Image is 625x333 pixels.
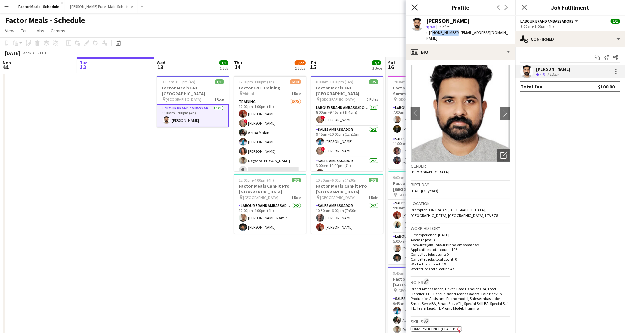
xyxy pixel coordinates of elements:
[411,65,510,162] img: Crew avatar or photo
[393,271,438,276] span: 9:45am-10:00pm (12h15m)
[411,266,510,271] p: Worked jobs total count: 47
[3,60,11,66] span: Mon
[430,24,435,29] span: 4.5
[388,200,460,233] app-card-role: Sales Ambassador2/29:00am-5:00pm (8h)[PERSON_NAME][DEMOGRAPHIC_DATA] [PERSON_NAME]
[411,262,510,266] p: Worked jobs count: 19
[162,79,196,84] span: 9:00am-1:00pm (4h)
[316,178,359,182] span: 10:30am-6:00pm (7h30m)
[21,50,37,55] span: Week 33
[311,202,383,234] app-card-role: Sales Ambassador2/210:30am-6:00pm (7h30m)[PERSON_NAME][PERSON_NAME]
[311,157,383,189] app-card-role: Sales Ambassador2/23:00pm-10:00pm (7h)[PERSON_NAME]
[398,288,433,293] span: [GEOGRAPHIC_DATA]
[540,72,545,77] span: 4.5
[13,0,65,13] button: Factor Meals - Schedule
[411,242,510,247] p: Favourite job: Labour Brand Ambassadors
[244,119,248,123] span: !
[290,79,301,84] span: 6/20
[243,91,254,96] span: Virtual
[292,178,301,182] span: 2/2
[292,195,301,200] span: 1 Role
[369,178,378,182] span: 2/2
[411,201,510,206] h3: Location
[520,19,574,24] span: Labour Brand Ambassadors
[215,97,224,102] span: 1 Role
[234,202,306,234] app-card-role: Labour Brand Ambassadors2/212:00pm-4:00pm (4h)[PERSON_NAME] Namin[PERSON_NAME]
[234,76,306,171] app-job-card: 12:00pm-1:00pm (1h)6/20Factor CNE Training Virtual1 RoleTraining6/2012:00pm-1:00pm (1h)[PERSON_NA...
[166,97,202,102] span: [GEOGRAPHIC_DATA]
[18,26,31,35] a: Edit
[515,31,625,47] div: Confirmed
[234,60,242,66] span: Thu
[51,28,65,34] span: Comms
[311,76,383,171] app-job-card: 8:00am-10:00pm (14h)5/5Factor Meals CNE [GEOGRAPHIC_DATA] [GEOGRAPHIC_DATA]3 RolesLabour Brand Am...
[497,149,510,162] div: Open photos pop-in
[388,276,460,288] h3: Factor Meals CNE [GEOGRAPHIC_DATA]
[426,18,469,24] div: [PERSON_NAME]
[79,63,87,71] span: 12
[411,170,449,174] span: [DEMOGRAPHIC_DATA]
[21,28,28,34] span: Edit
[157,60,165,66] span: Wed
[411,318,510,325] h3: Skills
[5,16,85,25] h1: Factor Meals - Schedule
[411,233,510,237] p: First experience: [DATE]
[220,66,228,71] div: 1 Job
[393,79,429,84] span: 7:00am-7:00pm (12h)
[520,19,579,24] button: Labour Brand Ambassadors
[406,44,515,60] div: Bio
[388,85,460,97] h3: Factor Meals Taste of Manila Summer Food and Music Festival [GEOGRAPHIC_DATA]
[295,66,305,71] div: 2 Jobs
[243,195,279,200] span: [GEOGRAPHIC_DATA]
[388,181,460,192] h3: Factor Meals CanFit Pro [GEOGRAPHIC_DATA]
[387,63,395,71] span: 16
[411,257,510,262] p: Cancelled jobs total count: 0
[611,19,620,24] span: 1/1
[320,195,356,200] span: [GEOGRAPHIC_DATA]
[411,207,498,218] span: Brampton, ON L7A 3Z8, [GEOGRAPHIC_DATA], [GEOGRAPHIC_DATA], [GEOGRAPHIC_DATA], L7A 3Z8
[311,174,383,234] div: 10:30am-6:00pm (7h30m)2/2Factor Meals CanFit Pro [GEOGRAPHIC_DATA] [GEOGRAPHIC_DATA]1 RoleSales A...
[316,79,354,84] span: 8:00am-10:00pm (14h)
[157,76,229,127] div: 9:00am-1:00pm (4h)1/1Factor Meals CNE [GEOGRAPHIC_DATA] [GEOGRAPHIC_DATA]1 RoleLabour Brand Ambas...
[372,66,382,71] div: 2 Jobs
[436,24,451,29] span: 34.8km
[411,286,509,311] span: Brand Ambassador , Driver, Food Handler's BA, Food Handler's TL, Labour Brand Ambassadors , Paid ...
[406,3,515,12] h3: Profile
[234,183,306,195] h3: Factor Meals CanFit Pro [GEOGRAPHIC_DATA]
[157,104,229,127] app-card-role: Labour Brand Ambassadors1/19:00am-1:00pm (4h)[PERSON_NAME]
[295,60,306,65] span: 8/22
[411,182,510,188] h3: Birthday
[388,171,460,264] app-job-card: 9:00am-9:00pm (12h)4/4Factor Meals CanFit Pro [GEOGRAPHIC_DATA] [GEOGRAPHIC_DATA]2 RolesSales Amb...
[411,163,510,169] h3: Gender
[393,175,429,180] span: 9:00am-9:00pm (12h)
[311,104,383,126] app-card-role: Labour Brand Ambassadors1/18:00am-9:45am (1h45m)![PERSON_NAME]
[5,28,14,34] span: View
[234,85,306,91] h3: Factor CNE Training
[515,3,625,12] h3: Job Fulfilment
[292,91,301,96] span: 1 Role
[311,60,316,66] span: Fri
[546,72,560,78] div: 34.8km
[65,0,138,13] button: [PERSON_NAME] Pure - Main Schedule
[369,79,378,84] span: 5/5
[3,26,17,35] a: View
[388,233,460,264] app-card-role: Labour Brand Ambassadors2/25:00pm-9:00pm (4h)[PERSON_NAME] Namin[PERSON_NAME]
[320,97,356,102] span: [GEOGRAPHIC_DATA]
[40,50,47,55] div: EDT
[369,195,378,200] span: 1 Role
[388,76,460,169] div: 7:00am-7:00pm (12h)4/4Factor Meals Taste of Manila Summer Food and Music Festival [GEOGRAPHIC_DAT...
[239,79,274,84] span: 12:00pm-1:00pm (1h)
[426,30,508,41] span: | [EMAIL_ADDRESS][DOMAIN_NAME]
[372,60,381,65] span: 7/7
[234,98,306,298] app-card-role: Training6/2012:00pm-1:00pm (1h)[PERSON_NAME]![PERSON_NAME]Azraa Malam[PERSON_NAME][PERSON_NAME]De...
[321,147,325,151] span: !
[311,183,383,195] h3: Factor Meals CanFit Pro [GEOGRAPHIC_DATA]
[426,30,460,35] span: t. [PHONE_NUMBER]
[411,252,510,257] p: Cancelled jobs count: 0
[520,83,542,90] div: Total fee
[411,188,438,193] span: [DATE] (36 years)
[32,26,47,35] a: Jobs
[398,97,444,102] span: [GEOGRAPHIC_DATA][PERSON_NAME]
[367,97,378,102] span: 3 Roles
